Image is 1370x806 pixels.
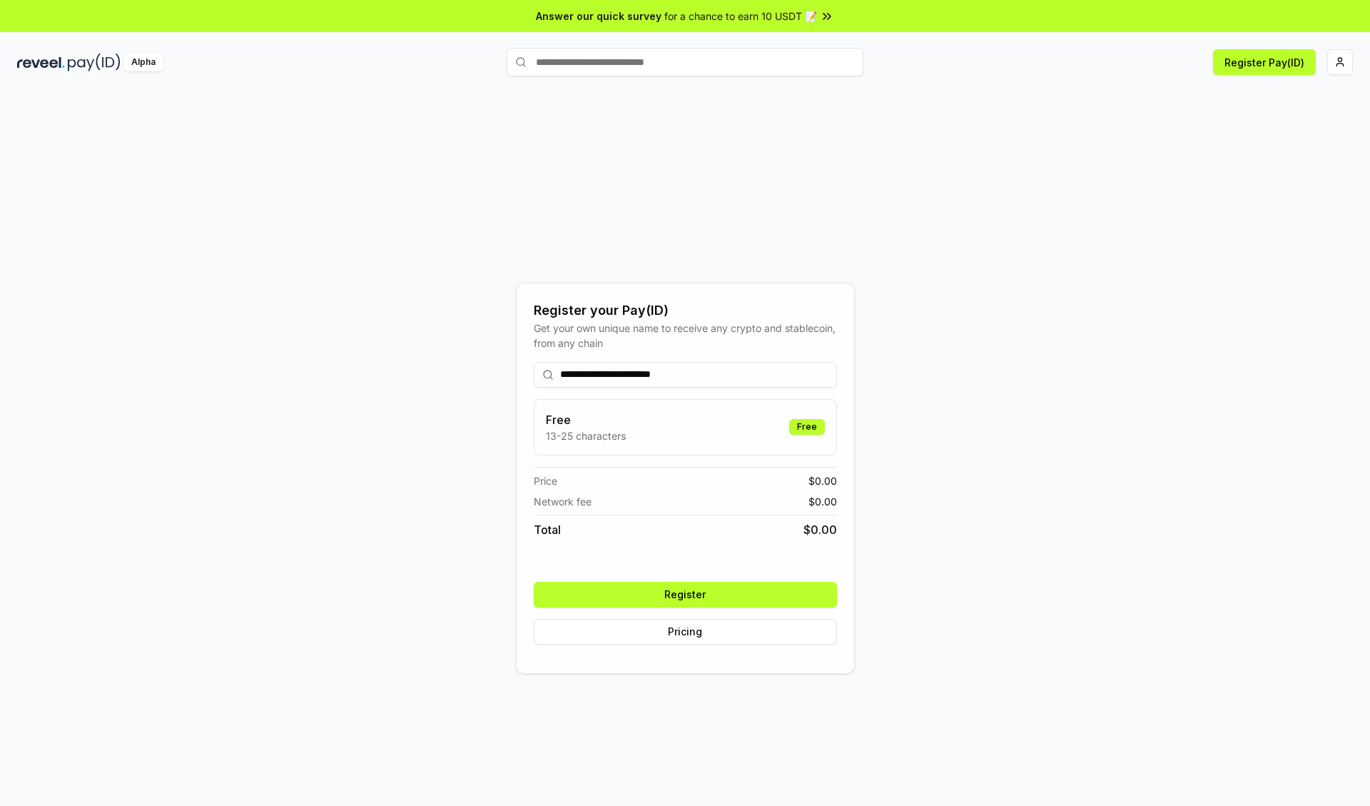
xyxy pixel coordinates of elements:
[534,619,837,645] button: Pricing
[534,494,592,509] span: Network fee
[534,321,837,351] div: Get your own unique name to receive any crypto and stablecoin, from any chain
[534,301,837,321] div: Register your Pay(ID)
[808,473,837,488] span: $ 0.00
[534,473,557,488] span: Price
[803,521,837,538] span: $ 0.00
[546,428,626,443] p: 13-25 characters
[536,9,661,24] span: Answer our quick survey
[68,54,121,71] img: pay_id
[17,54,65,71] img: reveel_dark
[789,419,825,435] div: Free
[534,582,837,608] button: Register
[123,54,163,71] div: Alpha
[664,9,817,24] span: for a chance to earn 10 USDT 📝
[546,411,626,428] h3: Free
[534,521,561,538] span: Total
[1213,49,1316,75] button: Register Pay(ID)
[808,494,837,509] span: $ 0.00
